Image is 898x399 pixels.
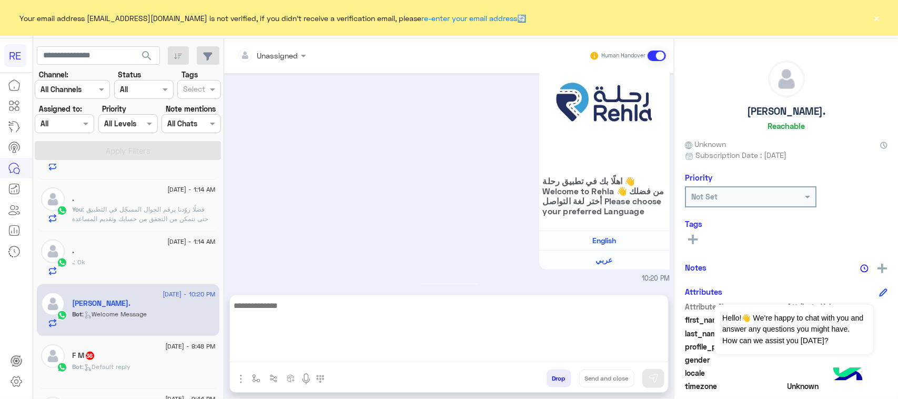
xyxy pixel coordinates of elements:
[74,258,86,266] span: Ok
[685,328,785,339] span: last_name
[41,187,65,211] img: defaultAdmin.png
[648,373,659,384] img: send message
[20,13,527,24] span: Your email address [EMAIL_ADDRESS][DOMAIN_NAME] is not verified, if you didn't receive a verifica...
[685,173,712,182] h6: Priority
[83,363,131,371] span: : Default reply
[73,205,209,232] span: فضلًا زوّدنا برقم الجوال المسجّل في التطبيق حتى نتمكن من التحقق من حسابك وتقديم المساعدة اللازمة ...
[788,354,888,365] span: null
[592,236,616,245] span: English
[714,305,873,354] span: Hello!👋 We're happy to chat with you and answer any questions you might have. How can we assist y...
[300,373,312,385] img: send voice note
[181,83,205,97] div: Select
[860,264,869,273] img: notes
[422,14,518,23] a: re-enter your email address
[35,141,221,160] button: Apply Filters
[282,370,300,387] button: create order
[877,264,887,273] img: add
[41,344,65,368] img: defaultAdmin.png
[83,310,147,318] span: : Welcome Message
[685,219,887,228] h6: Tags
[316,375,325,383] img: make a call
[181,69,198,80] label: Tags
[102,103,126,114] label: Priority
[685,341,785,352] span: profile_pic
[86,352,94,360] span: 36
[165,342,215,351] span: [DATE] - 9:48 PM
[39,69,68,80] label: Channel:
[166,103,216,114] label: Note mentions
[4,44,27,67] div: RE
[39,103,82,114] label: Assigned to:
[543,42,666,165] img: 88.jpg
[248,370,265,387] button: select flow
[547,370,571,387] button: Drop
[235,373,247,385] img: send attachment
[685,263,707,272] h6: Notes
[685,381,785,392] span: timezone
[579,370,634,387] button: Send and close
[73,299,131,308] h5: Nasser.
[163,290,215,299] span: [DATE] - 10:20 PM
[57,310,67,321] img: WhatsApp
[167,185,215,194] span: [DATE] - 1:14 AM
[685,301,785,312] span: Attribute Name
[41,240,65,263] img: defaultAdmin.png
[601,52,645,60] small: Human Handover
[73,258,74,266] span: .
[695,149,786,161] span: Subscription Date : [DATE]
[73,205,83,213] span: You
[747,105,825,117] h5: [PERSON_NAME].
[685,138,726,149] span: Unknown
[73,310,83,318] span: Bot
[685,287,722,296] h6: Attributes
[685,354,785,365] span: gender
[265,370,282,387] button: Trigger scenario
[642,274,670,284] span: 10:20 PM
[134,46,160,69] button: search
[118,69,141,80] label: Status
[788,367,888,378] span: null
[420,284,478,291] h6: [DATE]
[788,381,888,392] span: Unknown
[140,49,153,62] span: search
[269,374,278,383] img: Trigger scenario
[57,257,67,268] img: WhatsApp
[769,61,804,97] img: defaultAdmin.png
[830,357,866,394] img: hulul-logo.png
[252,374,260,383] img: select flow
[872,13,882,23] button: ×
[73,363,83,371] span: Bot
[685,314,785,325] span: first_name
[73,246,75,255] h5: .
[287,374,295,383] img: create order
[41,292,65,316] img: defaultAdmin.png
[596,255,613,264] span: عربي
[768,121,805,131] h6: Reachable
[73,351,95,360] h5: F M
[167,237,215,246] span: [DATE] - 1:14 AM
[57,205,67,216] img: WhatsApp
[685,367,785,378] span: locale
[57,362,67,373] img: WhatsApp
[73,194,75,203] h5: .
[543,176,666,216] span: اهلًا بك في تطبيق رحلة 👋 Welcome to Rehla 👋 من فضلك أختر لغة التواصل Please choose your preferred...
